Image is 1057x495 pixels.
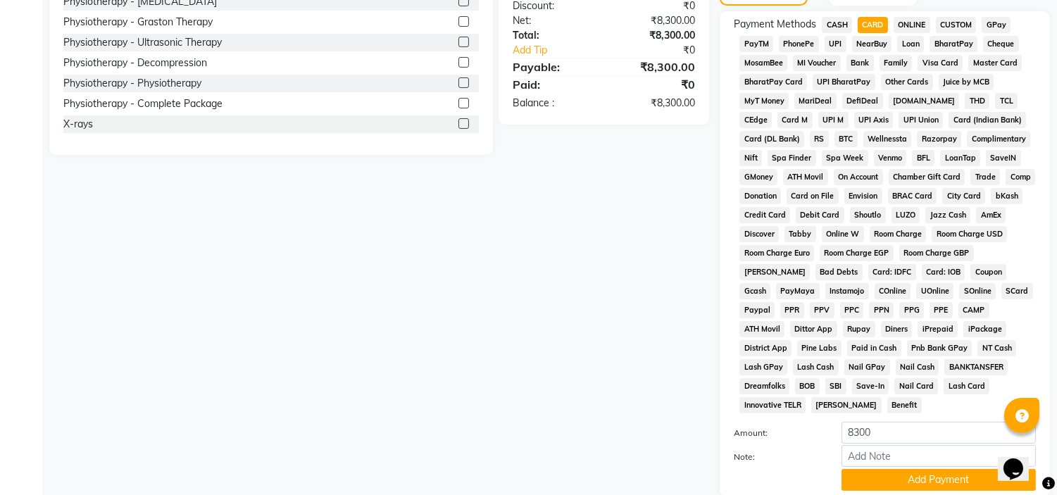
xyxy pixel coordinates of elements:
span: MariDeal [794,93,837,109]
span: Coupon [970,264,1006,280]
span: Razorpay [917,131,961,147]
span: ONLINE [894,17,930,33]
span: Credit Card [739,207,790,223]
span: UOnline [916,283,953,299]
span: UPI Union [899,112,943,128]
button: Add Payment [842,469,1036,491]
span: Paid in Cash [847,340,901,356]
span: UPI Axis [854,112,894,128]
span: Nift [739,150,762,166]
span: Shoutlo [850,207,886,223]
span: Family [880,55,913,71]
span: Lash Cash [793,359,839,375]
span: Debit Card [796,207,844,223]
span: GPay [982,17,1011,33]
span: Room Charge EGP [820,245,894,261]
div: Physiotherapy - Complete Package [63,96,223,111]
span: City Card [942,188,985,204]
span: ATH Movil [739,321,784,337]
span: [PERSON_NAME] [739,264,810,280]
span: Visa Card [918,55,963,71]
span: Innovative TELR [739,397,806,413]
span: UPI M [818,112,849,128]
span: PPR [780,302,804,318]
div: Physiotherapy - Ultrasonic Therapy [63,35,222,50]
span: LoanTap [940,150,980,166]
span: Gcash [739,283,770,299]
span: Nail GPay [844,359,890,375]
span: Card (Indian Bank) [949,112,1026,128]
span: bKash [991,188,1022,204]
span: SCard [1001,283,1033,299]
span: CAMP [958,302,989,318]
span: LUZO [892,207,920,223]
span: THD [965,93,989,109]
span: PPC [840,302,864,318]
span: MosamBee [739,55,787,71]
span: NT Cash [977,340,1016,356]
span: DefiDeal [842,93,883,109]
span: Save-In [852,378,889,394]
span: Room Charge Euro [739,245,814,261]
span: PPV [810,302,834,318]
span: Discover [739,226,779,242]
span: PayMaya [776,283,820,299]
span: On Account [834,169,883,185]
span: Room Charge USD [932,226,1007,242]
div: ₹8,300.00 [604,96,706,111]
span: Diners [881,321,913,337]
div: X-rays [63,117,93,132]
span: [DOMAIN_NAME] [889,93,960,109]
span: BharatPay Card [739,74,807,90]
span: BOB [795,378,820,394]
span: UPI [825,36,846,52]
span: CARD [858,17,888,33]
span: Card M [777,112,813,128]
div: Physiotherapy - Decompression [63,56,207,70]
span: Instamojo [825,283,869,299]
div: Physiotherapy - Physiotherapy [63,76,201,91]
span: CUSTOM [936,17,977,33]
iframe: chat widget [998,439,1043,481]
span: SBI [825,378,846,394]
span: Comp [1006,169,1035,185]
span: Online W [822,226,864,242]
span: Wellnessta [863,131,912,147]
div: ₹8,300.00 [604,13,706,28]
span: Spa Finder [768,150,816,166]
span: Room Charge GBP [899,245,974,261]
div: Physiotherapy - Graston Therapy [63,15,213,30]
span: TCL [995,93,1018,109]
span: GMoney [739,169,777,185]
span: PPG [899,302,924,318]
span: Dreamfolks [739,378,789,394]
span: Pine Labs [797,340,842,356]
div: ₹8,300.00 [604,58,706,75]
span: Lash Card [944,378,989,394]
span: iPackage [963,321,1006,337]
span: Nail Card [894,378,938,394]
span: MI Voucher [793,55,841,71]
span: Loan [897,36,924,52]
span: PPN [869,302,894,318]
span: Chamber Gift Card [889,169,965,185]
span: COnline [875,283,911,299]
a: Add Tip [502,43,621,58]
span: MyT Money [739,93,789,109]
span: Jazz Cash [925,207,970,223]
span: UPI BharatPay [813,74,875,90]
div: Total: [502,28,604,43]
span: Trade [970,169,1000,185]
span: Other Cards [881,74,933,90]
span: SaveIN [986,150,1021,166]
span: BFL [912,150,934,166]
span: Rupay [843,321,875,337]
span: PPE [930,302,953,318]
span: Master Card [968,55,1022,71]
span: BANKTANSFER [944,359,1008,375]
span: Card on File [787,188,839,204]
span: Card (DL Bank) [739,131,804,147]
label: Amount: [723,427,831,439]
span: BRAC Card [888,188,937,204]
div: ₹8,300.00 [604,28,706,43]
